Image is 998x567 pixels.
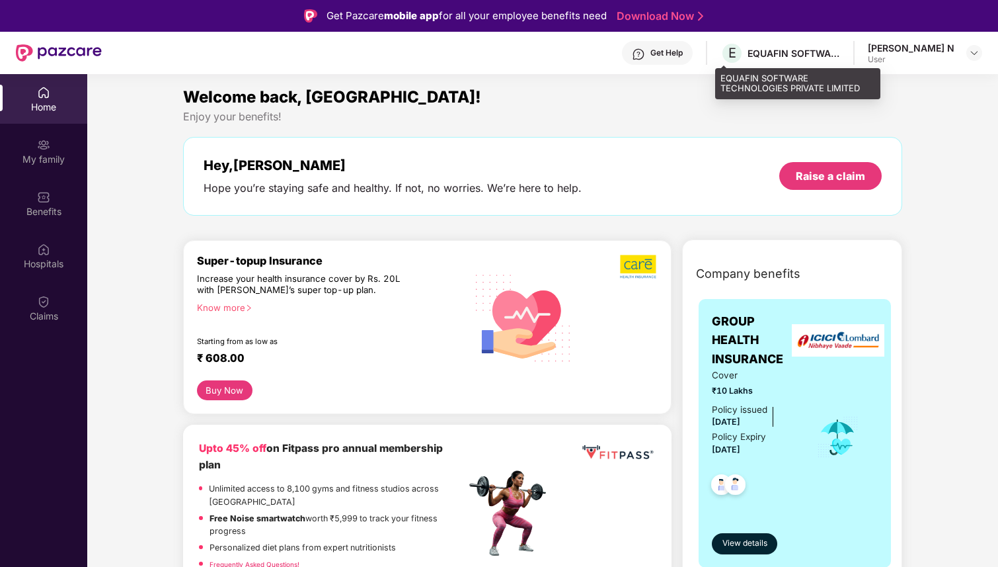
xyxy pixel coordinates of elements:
p: Unlimited access to 8,100 gyms and fitness studios across [GEOGRAPHIC_DATA] [209,482,465,508]
div: Super-topup Insurance [197,254,466,267]
div: Increase your health insurance cover by Rs. 20L with [PERSON_NAME]’s super top-up plan. [197,273,408,296]
span: [DATE] [712,445,740,455]
img: svg+xml;base64,PHN2ZyBpZD0iQ2xhaW0iIHhtbG5zPSJodHRwOi8vd3d3LnczLm9yZy8yMDAwL3N2ZyIgd2lkdGg9IjIwIi... [37,295,50,308]
button: Buy Now [197,380,252,400]
img: fppp.png [580,441,656,464]
img: Logo [304,9,317,22]
div: Get Pazcare for all your employee benefits need [326,8,607,24]
img: insurerLogo [792,324,884,357]
strong: mobile app [384,9,439,22]
div: Enjoy your benefits! [183,110,902,124]
img: svg+xml;base64,PHN2ZyBpZD0iSGVscC0zMngzMiIgeG1sbnM9Imh0dHA6Ly93d3cudzMub3JnLzIwMDAvc3ZnIiB3aWR0aD... [632,48,645,61]
div: Policy Expiry [712,430,766,444]
div: Starting from as low as [197,337,410,346]
img: fpp.png [465,467,558,560]
div: Policy issued [712,403,767,417]
span: [DATE] [712,417,740,427]
div: Raise a claim [796,169,865,183]
p: worth ₹5,999 to track your fitness progress [210,512,465,538]
img: svg+xml;base64,PHN2ZyBpZD0iRHJvcGRvd24tMzJ4MzIiIHhtbG5zPSJodHRwOi8vd3d3LnczLm9yZy8yMDAwL3N2ZyIgd2... [969,48,979,58]
img: New Pazcare Logo [16,44,102,62]
img: b5dec4f62d2307b9de63beb79f102df3.png [620,254,658,279]
div: Hey, [PERSON_NAME] [204,157,582,173]
div: Get Help [650,48,683,58]
img: svg+xml;base64,PHN2ZyB4bWxucz0iaHR0cDovL3d3dy53My5vcmcvMjAwMC9zdmciIHdpZHRoPSI0OC45NDMiIGhlaWdodD... [719,470,751,503]
b: on Fitpass pro annual membership plan [199,442,443,470]
button: View details [712,533,777,554]
div: ₹ 608.00 [197,351,453,367]
img: svg+xml;base64,PHN2ZyB4bWxucz0iaHR0cDovL3d3dy53My5vcmcvMjAwMC9zdmciIHdpZHRoPSI0OC45NDMiIGhlaWdodD... [705,470,738,503]
img: svg+xml;base64,PHN2ZyB4bWxucz0iaHR0cDovL3d3dy53My5vcmcvMjAwMC9zdmciIHhtbG5zOnhsaW5rPSJodHRwOi8vd3... [466,259,581,376]
span: ₹10 Lakhs [712,384,798,398]
div: EQUAFIN SOFTWARE TECHNOLOGIES PRIVATE LIMITED [748,47,840,60]
img: Stroke [698,9,703,23]
span: Company benefits [696,265,800,283]
span: right [245,304,252,312]
span: E [728,45,736,61]
div: User [868,54,954,65]
img: svg+xml;base64,PHN2ZyBpZD0iSG9tZSIgeG1sbnM9Imh0dHA6Ly93d3cudzMub3JnLzIwMDAvc3ZnIiB3aWR0aD0iMjAiIG... [37,86,50,99]
div: Know more [197,302,458,312]
div: Hope you’re staying safe and healthy. If not, no worries. We’re here to help. [204,181,582,195]
img: svg+xml;base64,PHN2ZyBpZD0iSG9zcGl0YWxzIiB4bWxucz0iaHR0cDovL3d3dy53My5vcmcvMjAwMC9zdmciIHdpZHRoPS... [37,243,50,256]
div: [PERSON_NAME] N [868,42,954,54]
img: svg+xml;base64,PHN2ZyB3aWR0aD0iMjAiIGhlaWdodD0iMjAiIHZpZXdCb3g9IjAgMCAyMCAyMCIgZmlsbD0ibm9uZSIgeG... [37,138,50,152]
strong: Free Noise smartwatch [210,513,305,523]
img: icon [816,415,859,459]
a: Download Now [617,9,699,23]
div: EQUAFIN SOFTWARE TECHNOLOGIES PRIVATE LIMITED [715,68,880,99]
span: View details [722,537,767,550]
p: Personalized diet plans from expert nutritionists [210,541,396,554]
span: Welcome back, [GEOGRAPHIC_DATA]! [183,87,481,107]
span: Cover [712,369,798,382]
span: GROUP HEALTH INSURANCE [712,312,798,369]
img: svg+xml;base64,PHN2ZyBpZD0iQmVuZWZpdHMiIHhtbG5zPSJodHRwOi8vd3d3LnczLm9yZy8yMDAwL3N2ZyIgd2lkdGg9Ij... [37,191,50,204]
b: Upto 45% off [199,442,266,455]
